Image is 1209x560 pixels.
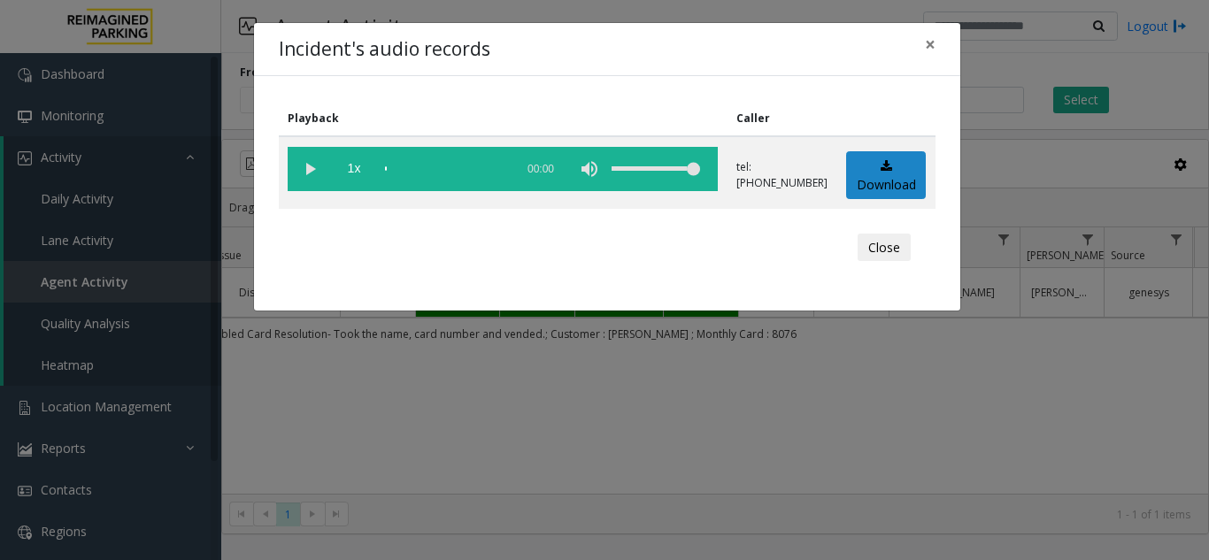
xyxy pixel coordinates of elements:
[279,101,728,136] th: Playback
[279,35,490,64] h4: Incident's audio records
[385,147,505,191] div: scrub bar
[612,147,700,191] div: volume level
[332,147,376,191] span: playback speed button
[858,234,911,262] button: Close
[846,151,926,200] a: Download
[925,32,936,57] span: ×
[913,23,948,66] button: Close
[736,159,828,191] p: tel:[PHONE_NUMBER]
[728,101,837,136] th: Caller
